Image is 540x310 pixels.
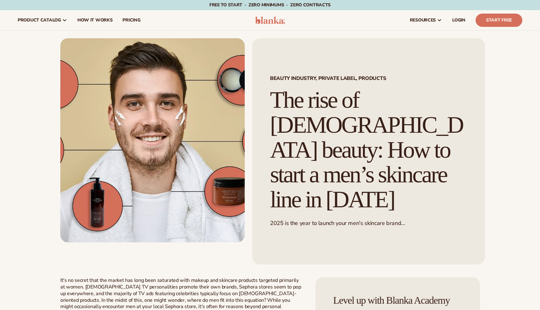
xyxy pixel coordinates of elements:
[447,10,471,30] a: LOGIN
[270,76,467,81] span: BEAUTY INDUSTRY, PRIVATE LABEL, PRODUCTS
[13,10,72,30] a: product catalog
[117,10,145,30] a: pricing
[270,88,467,212] h1: The rise of [DEMOGRAPHIC_DATA] beauty: How to start a men’s skincare line in [DATE]
[410,18,436,23] span: resources
[72,10,118,30] a: How It Works
[476,14,522,27] a: Start Free
[333,295,462,306] h4: Level up with Blanka Academy
[270,220,467,227] p: 2025 is the year to launch your men's skincare brand
[60,38,245,242] img: Skincare products for men in 2024
[209,2,331,8] span: Free to start · ZERO minimums · ZERO contracts
[452,18,465,23] span: LOGIN
[255,16,285,24] img: logo
[405,10,447,30] a: resources
[18,18,61,23] span: product catalog
[77,18,113,23] span: How It Works
[123,18,140,23] span: pricing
